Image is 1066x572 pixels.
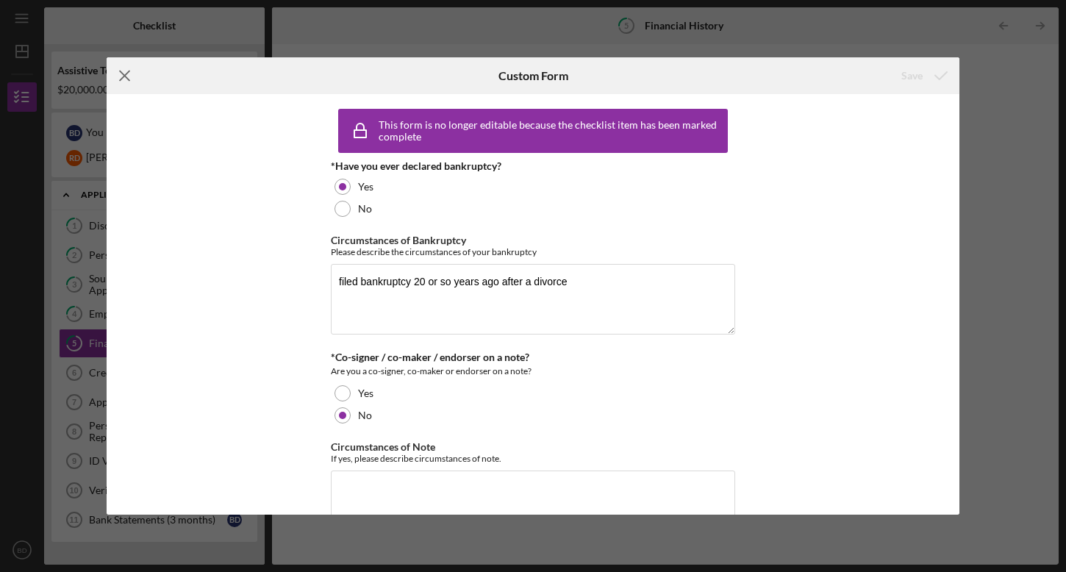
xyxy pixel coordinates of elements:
div: *Co-signer / co-maker / endorser on a note? [331,351,735,363]
div: Please describe the circumstances of your bankruptcy [331,246,735,257]
label: Circumstances of Bankruptcy [331,234,466,246]
button: Save [887,61,959,90]
textarea: filed bankruptcy 20 or so years ago after a divorce [331,264,735,335]
div: *Have you ever declared bankruptcy? [331,160,735,172]
label: Circumstances of Note [331,440,435,453]
div: Save [901,61,923,90]
label: No [358,410,372,421]
h6: Custom Form [498,69,568,82]
div: If yes, please describe circumstances of note. [331,453,735,464]
label: Yes [358,181,373,193]
label: No [358,203,372,215]
div: This form is no longer editable because the checklist item has been marked complete [379,119,724,143]
div: Are you a co-signer, co-maker or endorser on a note? [331,364,735,379]
label: Yes [358,387,373,399]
